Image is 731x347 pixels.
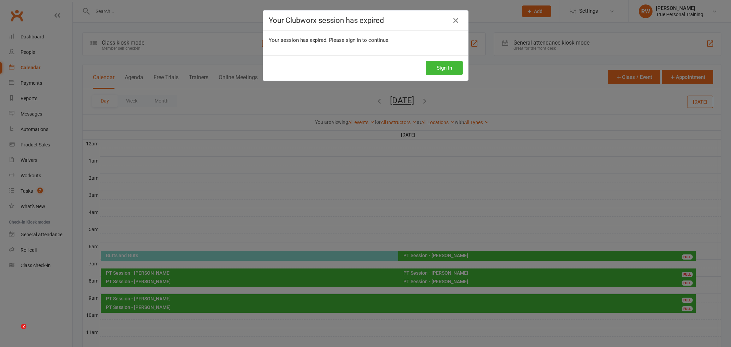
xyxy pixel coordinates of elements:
[450,15,461,26] a: Close
[269,37,390,43] span: Your session has expired. Please sign in to continue.
[426,61,463,75] button: Sign In
[269,16,463,25] h4: Your Clubworx session has expired
[7,324,23,340] iframe: Intercom live chat
[21,324,26,329] span: 2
